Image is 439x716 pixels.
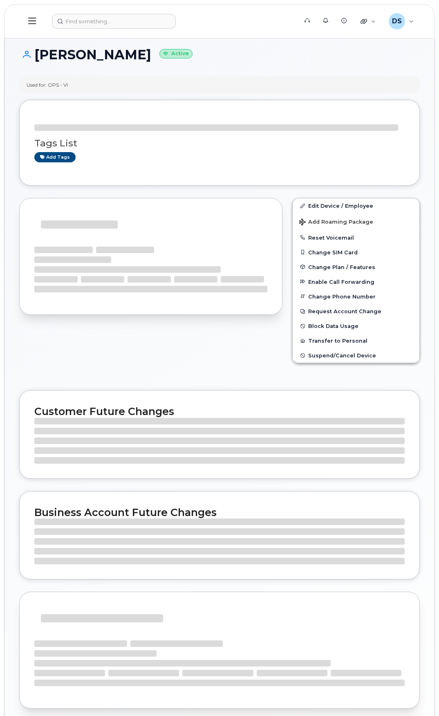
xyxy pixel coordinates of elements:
[19,47,420,62] h1: [PERSON_NAME]
[293,245,419,260] button: Change SIM Card
[308,278,374,285] span: Enable Call Forwarding
[27,81,68,88] div: Used for: OPS - VI
[34,506,405,518] h2: Business Account Future Changes
[293,230,419,245] button: Reset Voicemail
[293,319,419,333] button: Block Data Usage
[293,304,419,319] button: Request Account Change
[293,274,419,289] button: Enable Call Forwarding
[34,405,405,417] h2: Customer Future Changes
[293,260,419,274] button: Change Plan / Features
[34,138,405,148] h3: Tags List
[293,348,419,363] button: Suspend/Cancel Device
[299,219,373,227] span: Add Roaming Package
[308,352,376,359] span: Suspend/Cancel Device
[159,49,193,58] small: Active
[34,152,76,162] a: Add tags
[293,213,419,230] button: Add Roaming Package
[293,289,419,304] button: Change Phone Number
[293,333,419,348] button: Transfer to Personal
[308,264,375,270] span: Change Plan / Features
[293,198,419,213] a: Edit Device / Employee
